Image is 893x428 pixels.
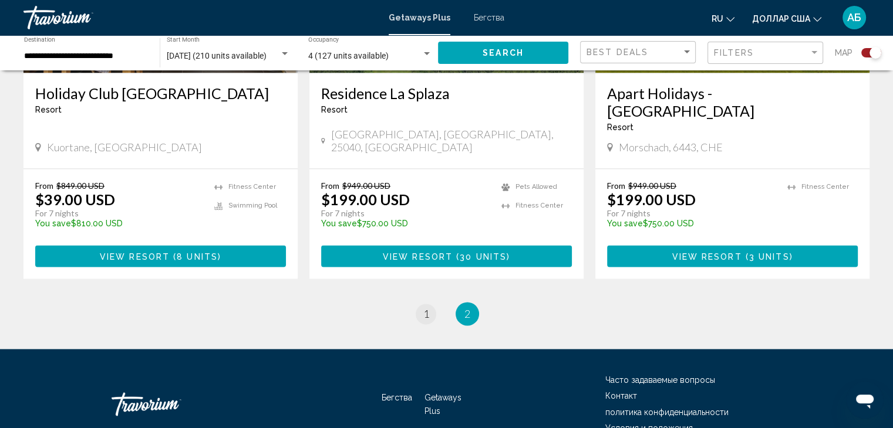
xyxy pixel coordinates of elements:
[605,407,729,416] a: политика конфиденциальности
[382,393,412,402] a: Бегства
[464,307,470,320] span: 2
[712,14,723,23] font: ru
[321,191,410,208] p: $199.00 USD
[321,181,339,191] span: From
[607,123,633,132] span: Resort
[112,386,229,422] a: Травориум
[383,252,453,261] span: View Resort
[749,252,790,261] span: 3 units
[605,375,715,385] a: Часто задаваемые вопросы
[607,219,776,228] p: $750.00 USD
[801,183,849,191] span: Fitness Center
[847,11,861,23] font: АБ
[474,13,504,22] a: Бегства
[607,181,625,191] span: From
[483,49,524,58] span: Search
[35,181,53,191] span: From
[177,252,218,261] span: 8 units
[167,51,267,60] span: [DATE] (210 units available)
[714,48,754,57] span: Filters
[460,252,507,261] span: 30 units
[35,219,203,228] p: $810.00 USD
[605,391,637,400] a: Контакт
[342,181,390,191] span: $949.00 USD
[712,10,734,27] button: Изменить язык
[321,245,572,267] button: View Resort(30 units)
[35,245,286,267] button: View Resort(8 units)
[331,128,572,154] span: [GEOGRAPHIC_DATA], [GEOGRAPHIC_DATA], 25040, [GEOGRAPHIC_DATA]
[607,191,696,208] p: $199.00 USD
[515,202,563,209] span: Fitness Center
[607,245,858,267] button: View Resort(3 units)
[321,219,357,228] span: You save
[607,208,776,219] p: For 7 nights
[35,84,286,102] a: Holiday Club [GEOGRAPHIC_DATA]
[228,183,276,191] span: Fitness Center
[707,41,823,65] button: Filter
[619,141,723,154] span: Morschach, 6443, CHE
[308,51,389,60] span: 4 (127 units available)
[23,6,377,29] a: Травориум
[846,381,884,419] iframe: Кнопка запуска окна обмена сообщениями
[23,302,870,325] ul: Pagination
[607,84,858,120] a: Apart Holidays - [GEOGRAPHIC_DATA]
[170,252,221,261] span: ( )
[752,10,821,27] button: Изменить валюту
[742,252,793,261] span: ( )
[228,202,277,209] span: Swimming Pool
[321,84,572,102] a: Residence La Splaza
[515,183,557,191] span: Pets Allowed
[607,219,643,228] span: You save
[35,219,71,228] span: You save
[35,191,115,208] p: $39.00 USD
[835,45,852,61] span: Map
[389,13,450,22] a: Getaways Plus
[35,208,203,219] p: For 7 nights
[587,47,692,57] mat-select: Sort by
[672,252,742,261] span: View Resort
[56,181,105,191] span: $849.00 USD
[839,5,870,30] button: Меню пользователя
[47,141,202,154] span: Kuortane, [GEOGRAPHIC_DATA]
[321,208,490,219] p: For 7 nights
[752,14,810,23] font: доллар США
[453,252,510,261] span: ( )
[321,105,348,114] span: Resort
[35,105,62,114] span: Resort
[587,47,648,57] span: Best Deals
[100,252,170,261] span: View Resort
[321,219,490,228] p: $750.00 USD
[438,42,568,63] button: Search
[628,181,676,191] span: $949.00 USD
[423,307,429,320] span: 1
[424,393,461,415] a: Getaways Plus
